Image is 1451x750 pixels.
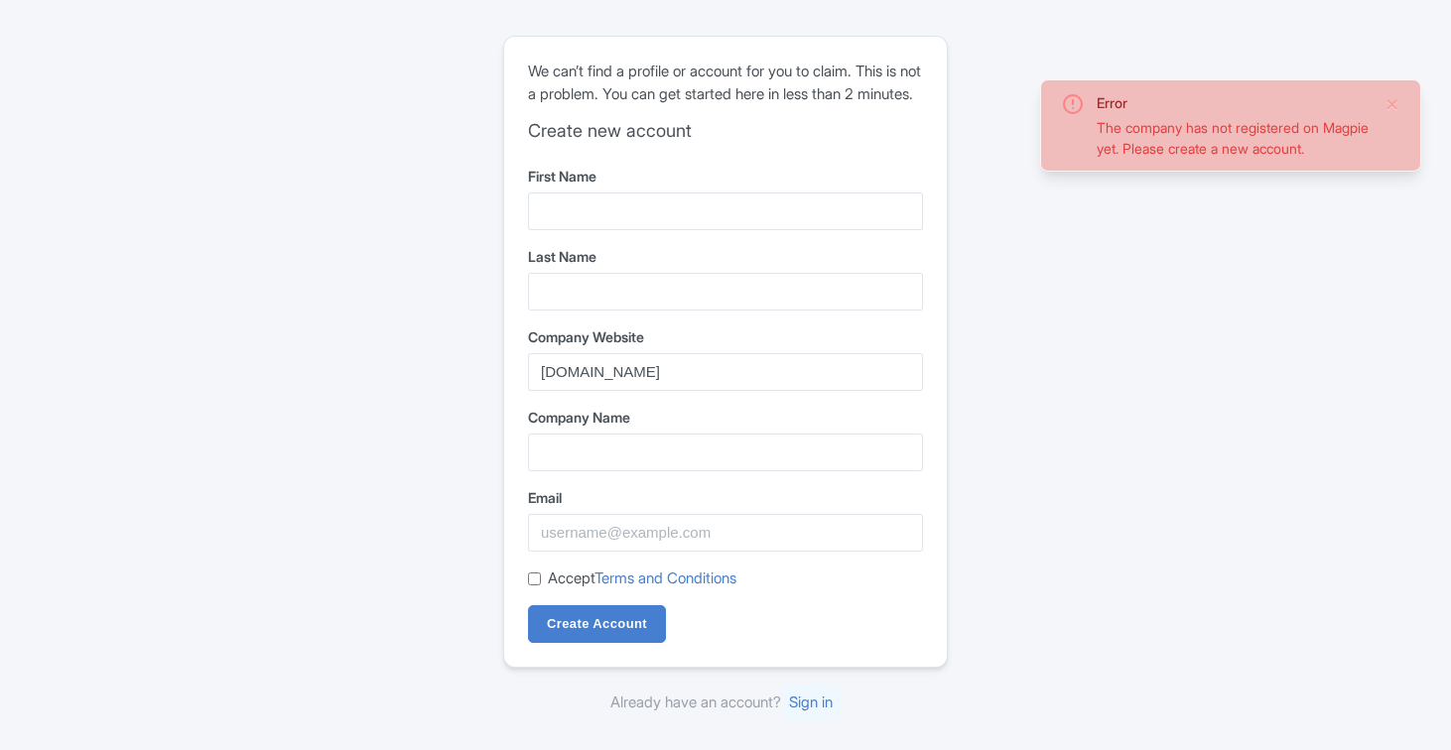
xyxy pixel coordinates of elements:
div: The company has not registered on Magpie yet. Please create a new account. [1097,117,1369,159]
label: Company Website [528,326,923,347]
label: Last Name [528,246,923,267]
a: Terms and Conditions [594,568,736,587]
label: Company Name [528,407,923,428]
input: Create Account [528,605,666,643]
input: username@example.com [528,514,923,552]
input: example.com [528,353,923,391]
div: Error [1097,92,1369,113]
label: Accept [548,567,736,590]
label: First Name [528,166,923,187]
a: Sign in [781,685,841,719]
p: We can’t find a profile or account for you to claim. This is not a problem. You can get started h... [528,61,923,105]
h2: Create new account [528,120,923,142]
label: Email [528,487,923,508]
div: Already have an account? [503,691,948,714]
button: Close [1385,92,1400,116]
